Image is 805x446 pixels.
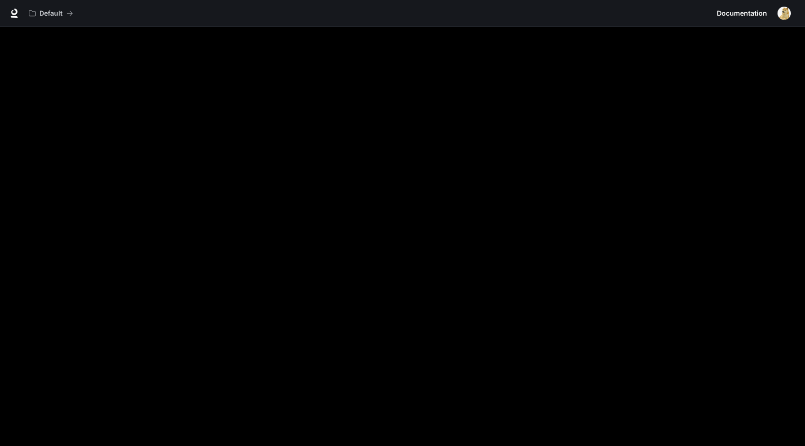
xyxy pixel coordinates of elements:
[775,4,794,23] button: User avatar
[25,4,77,23] button: All workspaces
[39,9,63,18] p: Default
[717,8,767,19] span: Documentation
[713,4,771,23] a: Documentation
[778,7,791,20] img: User avatar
